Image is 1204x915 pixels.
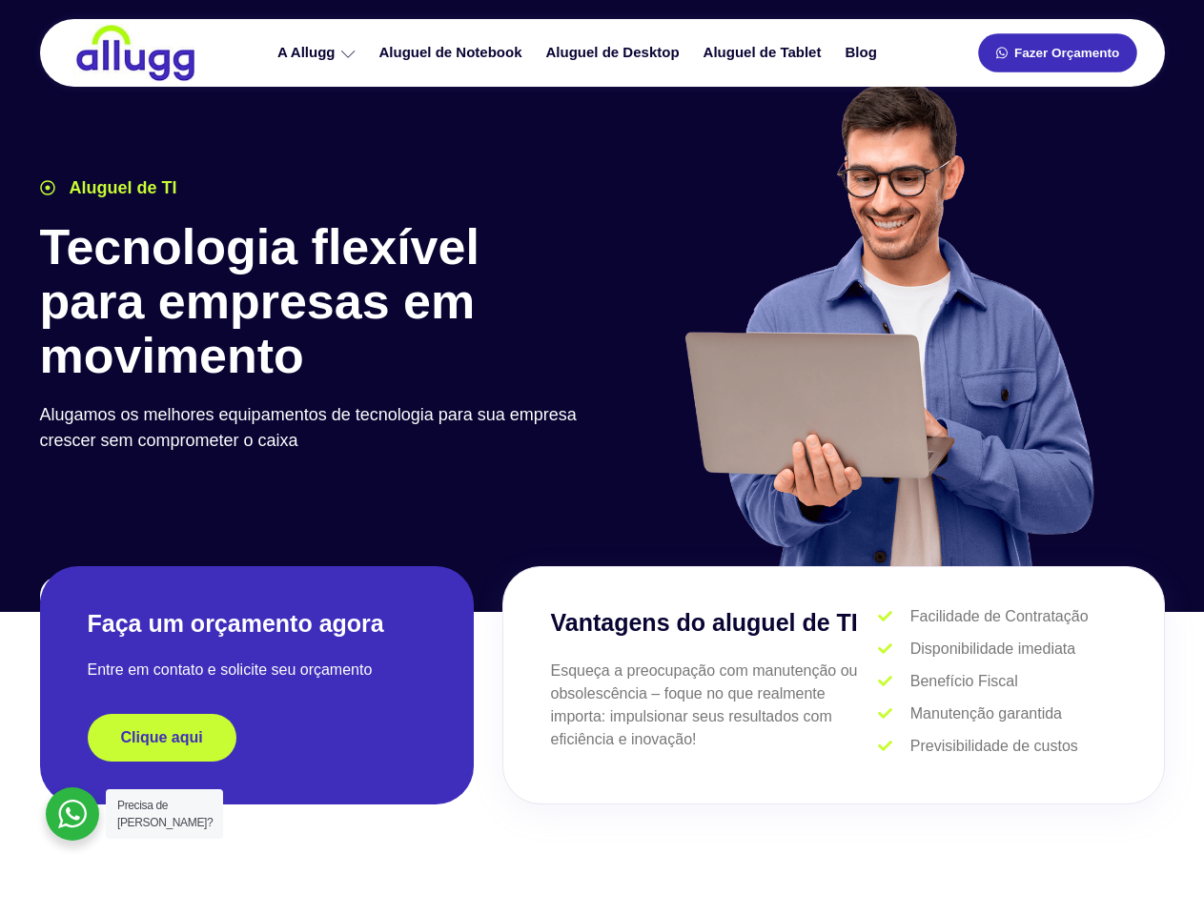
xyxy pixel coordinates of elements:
span: Clique aqui [121,730,203,745]
img: locação de TI é Allugg [73,24,197,82]
iframe: Chat Widget [861,671,1204,915]
span: Facilidade de Contratação [906,605,1089,628]
p: Alugamos os melhores equipamentos de tecnologia para sua empresa crescer sem comprometer o caixa [40,402,593,454]
a: Aluguel de Desktop [537,36,694,70]
p: Entre em contato e solicite seu orçamento [88,659,426,681]
span: Aluguel de TI [65,175,177,201]
a: Fazer Orçamento [978,33,1136,72]
span: Precisa de [PERSON_NAME]? [117,799,213,829]
span: Fazer Orçamento [1014,47,1119,60]
span: Benefício Fiscal [906,670,1018,693]
span: Disponibilidade imediata [906,638,1075,661]
a: Blog [835,36,890,70]
h2: Faça um orçamento agora [88,608,426,640]
a: Aluguel de Notebook [370,36,537,70]
p: Esqueça a preocupação com manutenção ou obsolescência – foque no que realmente importa: impulsion... [551,660,879,751]
img: aluguel de ti para startups [678,80,1098,566]
a: Clique aqui [88,714,236,762]
h1: Tecnologia flexível para empresas em movimento [40,220,593,384]
h3: Vantagens do aluguel de TI [551,605,879,641]
a: Aluguel de Tablet [694,36,836,70]
a: A Allugg [268,36,370,70]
